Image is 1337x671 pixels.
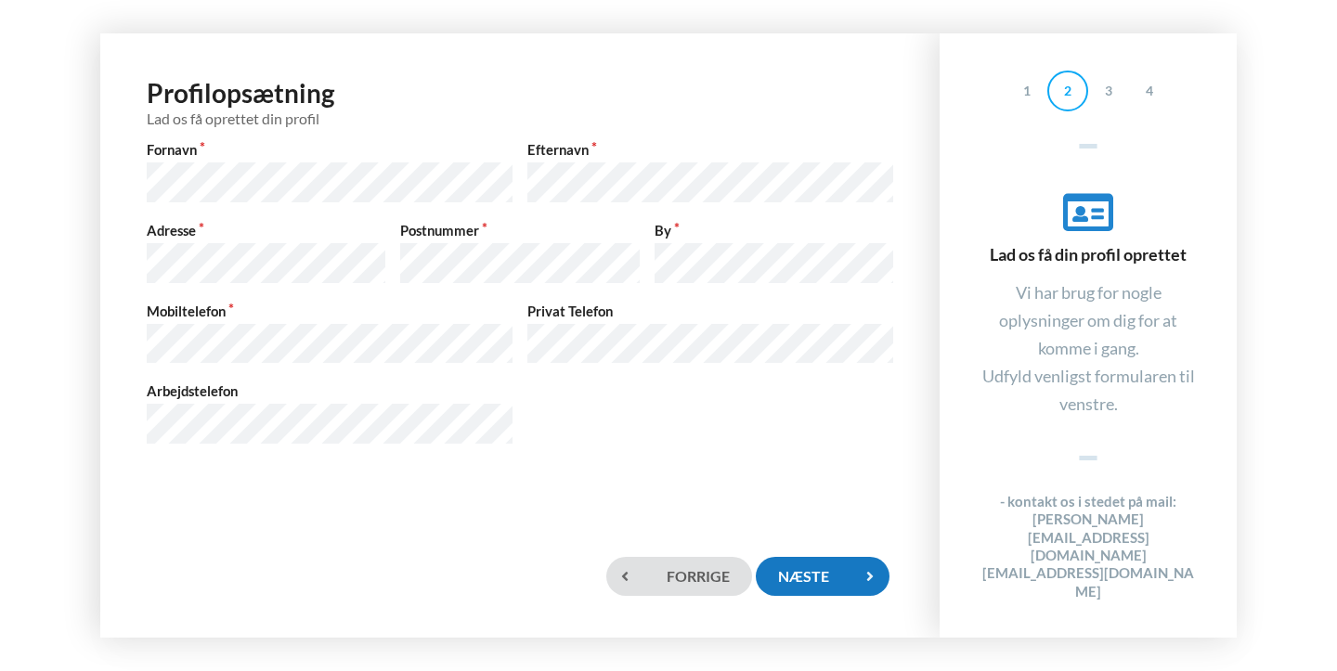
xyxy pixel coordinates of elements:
label: Fornavn [147,140,513,159]
div: 2 [1047,71,1088,111]
div: Vi har brug for nogle oplysninger om dig for at komme i gang. Udfyld venligst formularen til vens... [977,278,1200,418]
label: By [655,221,893,239]
label: Privat Telefon [527,302,893,320]
label: Mobiltelefon [147,302,513,320]
h4: [EMAIL_ADDRESS][DOMAIN_NAME] [977,564,1200,600]
label: Adresse [147,221,385,239]
label: Arbejdstelefon [147,381,513,400]
h4: - kontakt os i stedet på mail: [PERSON_NAME][EMAIL_ADDRESS][DOMAIN_NAME] [977,493,1200,564]
label: Postnummer [400,221,639,239]
div: 1 [1006,71,1047,111]
div: Lad os få din profil oprettet [977,187,1200,265]
div: 3 [1088,71,1129,111]
h1: Profilopsætning [147,76,893,127]
div: Lad os få oprettet din profil [147,110,893,127]
div: Næste [756,557,889,595]
label: Efternavn [527,140,893,159]
div: Forrige [606,557,752,595]
div: 4 [1129,71,1170,111]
